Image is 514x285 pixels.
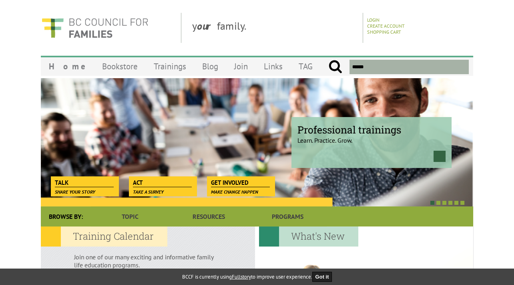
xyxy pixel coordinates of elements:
a: Fullstory [232,273,251,280]
h2: What's New [259,226,358,247]
img: BC Council for FAMILIES [41,13,149,43]
a: Resources [169,206,248,226]
h2: Training Calendar [41,226,167,247]
a: TAG [291,57,321,76]
p: Join one of our many exciting and informative family life education programs. [74,253,222,269]
strong: our [197,19,217,32]
p: Learn. Practice. Grow. [297,129,446,144]
a: Home [41,57,94,76]
a: Programs [248,206,327,226]
span: Make change happen [211,189,258,195]
div: Browse By: [41,206,91,226]
a: Trainings [146,57,194,76]
span: Act [133,178,192,187]
div: y family. [186,13,363,43]
span: Talk [55,178,114,187]
a: Get Involved Make change happen [207,176,274,188]
a: Shopping Cart [367,29,401,35]
a: Act Take a survey [129,176,196,188]
span: Share your story [55,189,95,195]
input: Submit [328,60,342,74]
span: Get Involved [211,178,270,187]
a: Topic [91,206,169,226]
span: Take a survey [133,189,164,195]
span: Professional trainings [297,123,446,136]
a: Blog [194,57,226,76]
button: Got it [312,272,332,282]
a: Talk Share your story [51,176,118,188]
a: Links [256,57,291,76]
a: Create Account [367,23,405,29]
a: Login [367,17,379,23]
a: Join [226,57,256,76]
a: Bookstore [94,57,146,76]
